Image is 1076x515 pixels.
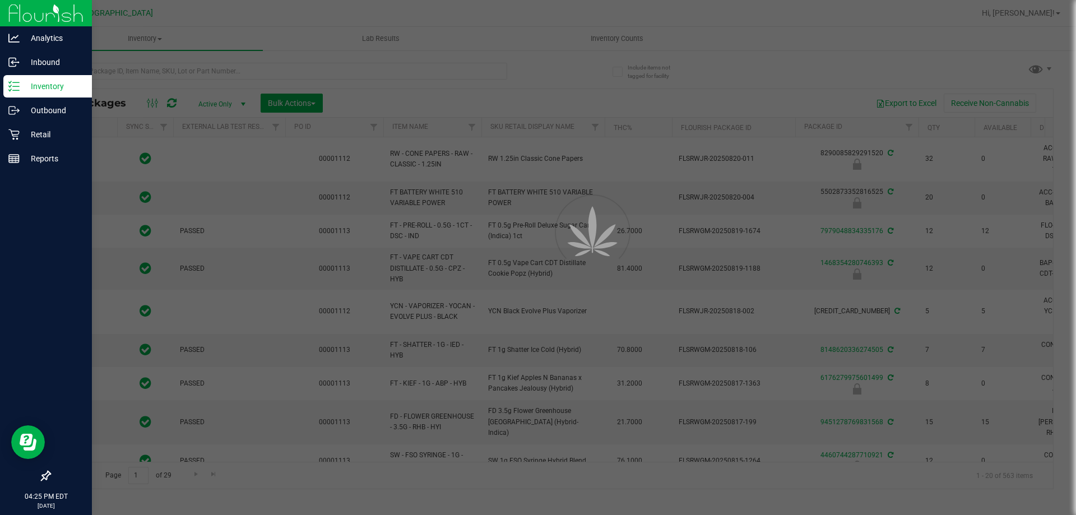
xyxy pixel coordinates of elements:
inline-svg: Inbound [8,57,20,68]
p: [DATE] [5,502,87,510]
p: Inbound [20,55,87,69]
inline-svg: Retail [8,129,20,140]
iframe: Resource center [11,425,45,459]
p: Reports [20,152,87,165]
p: Inventory [20,80,87,93]
inline-svg: Analytics [8,33,20,44]
p: Outbound [20,104,87,117]
inline-svg: Outbound [8,105,20,116]
inline-svg: Reports [8,153,20,164]
p: 04:25 PM EDT [5,491,87,502]
p: Analytics [20,31,87,45]
inline-svg: Inventory [8,81,20,92]
p: Retail [20,128,87,141]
